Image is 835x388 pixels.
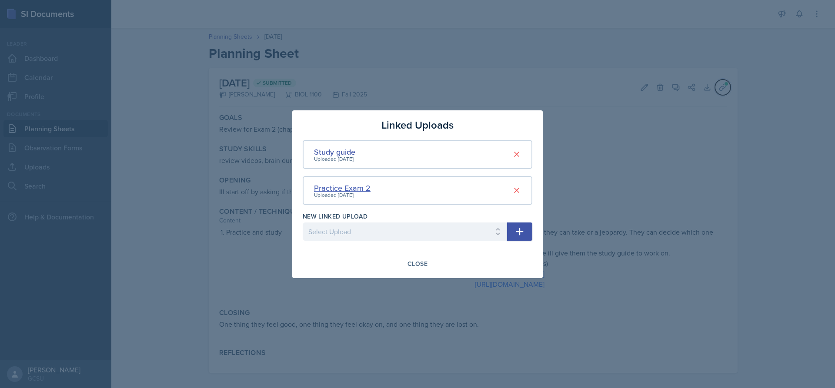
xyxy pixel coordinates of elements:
div: Close [407,260,428,267]
button: Close [402,256,433,271]
h3: Linked Uploads [381,117,454,133]
div: Practice Exam 2 [314,182,371,194]
div: Uploaded [DATE] [314,155,355,163]
div: Uploaded [DATE] [314,191,371,199]
label: New Linked Upload [303,212,367,221]
div: Study guide [314,146,355,158]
